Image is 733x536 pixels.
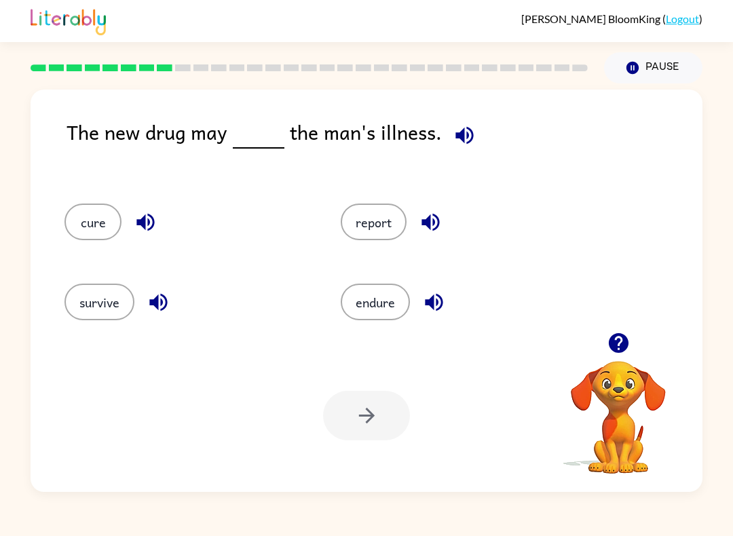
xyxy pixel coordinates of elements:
[341,204,407,240] button: report
[64,204,121,240] button: cure
[521,12,662,25] span: [PERSON_NAME] BloomKing
[604,52,702,83] button: Pause
[67,117,702,176] div: The new drug may the man's illness.
[550,340,686,476] video: Your browser must support playing .mp4 files to use Literably. Please try using another browser.
[521,12,702,25] div: ( )
[64,284,134,320] button: survive
[341,284,410,320] button: endure
[31,5,106,35] img: Literably
[666,12,699,25] a: Logout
